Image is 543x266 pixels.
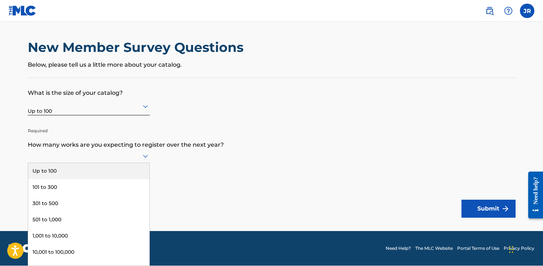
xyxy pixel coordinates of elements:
div: 301 to 500 [28,195,149,212]
a: The MLC Website [415,245,453,252]
img: f7272a7cc735f4ea7f67.svg [501,204,510,213]
iframe: Chat Widget [507,231,543,266]
div: User Menu [520,4,534,18]
a: Public Search [482,4,497,18]
iframe: Resource Center [523,166,543,224]
div: Help [501,4,516,18]
img: search [485,6,494,15]
a: Portal Terms of Use [457,245,499,252]
div: 1,001 to 10,000 [28,228,149,244]
div: 10,001 to 100,000 [28,244,149,260]
p: Required [28,117,150,134]
div: 101 to 300 [28,179,149,195]
div: 501 to 1,000 [28,212,149,228]
a: Privacy Policy [504,245,534,252]
img: logo [9,244,31,253]
img: help [504,6,513,15]
h2: New Member Survey Questions [28,39,247,56]
div: Up to 100 [28,163,149,179]
img: MLC Logo [9,5,36,16]
button: Submit [461,200,516,218]
div: Up to 100 [28,97,150,115]
p: What is the size of your catalog? [28,78,516,97]
div: Drag [509,239,513,260]
p: How many works are you expecting to register over the next year? [28,130,516,149]
a: Need Help? [386,245,411,252]
p: Below, please tell us a little more about your catalog. [28,61,516,69]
